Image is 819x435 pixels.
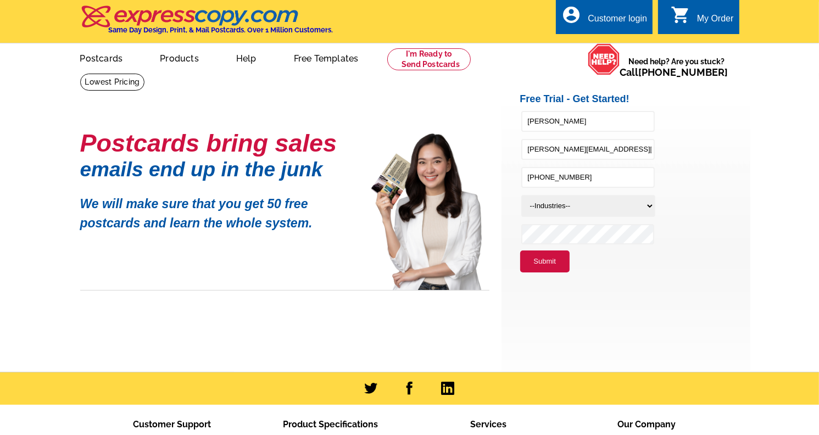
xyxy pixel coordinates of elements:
[219,44,274,70] a: Help
[620,66,728,78] span: Call
[671,12,734,26] a: shopping_cart My Order
[521,139,655,160] input: Email Address
[671,5,690,25] i: shopping_cart
[133,419,211,430] span: Customer Support
[697,14,734,29] div: My Order
[521,111,655,132] input: Full Name
[561,12,647,26] a: account_circle Customer login
[521,167,655,188] input: Phone Number
[639,66,728,78] a: [PHONE_NUMBER]
[599,180,819,435] iframe: LiveChat chat widget
[80,13,333,34] a: Same Day Design, Print, & Mail Postcards. Over 1 Million Customers.
[283,419,378,430] span: Product Specifications
[109,26,333,34] h4: Same Day Design, Print, & Mail Postcards. Over 1 Million Customers.
[520,93,750,105] h2: Free Trial - Get Started!
[561,5,581,25] i: account_circle
[142,44,216,70] a: Products
[80,164,355,175] h1: emails end up in the junk
[80,186,355,232] p: We will make sure that you get 50 free postcards and learn the whole system.
[80,133,355,153] h1: Postcards bring sales
[588,43,620,75] img: help
[620,56,734,78] span: Need help? Are you stuck?
[63,44,141,70] a: Postcards
[276,44,376,70] a: Free Templates
[588,14,647,29] div: Customer login
[471,419,507,430] span: Services
[520,250,570,272] button: Submit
